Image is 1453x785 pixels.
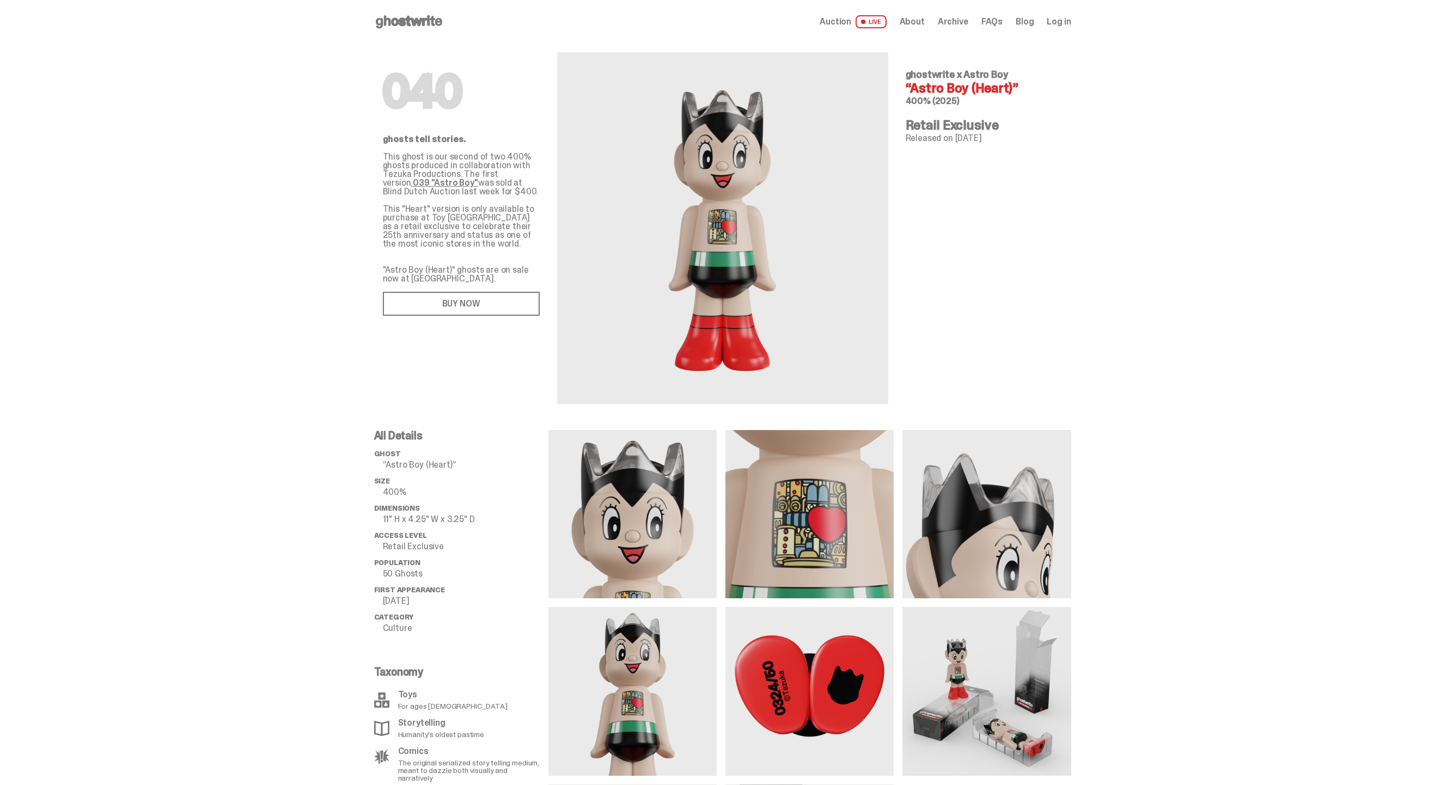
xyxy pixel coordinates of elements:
[902,607,1071,775] img: media gallery image
[398,731,485,738] p: Humanity's oldest pastime
[383,152,540,316] p: This ghost is our second of two 400% ghosts produced in collaboration with Tezuka Productions. Th...
[383,515,548,524] p: 11" H x 4.25" W x 3.25" D
[398,702,508,710] p: For ages [DEMOGRAPHIC_DATA]
[383,597,548,605] p: [DATE]
[374,430,548,441] p: All Details
[725,430,894,598] img: media gallery image
[902,430,1071,598] img: media gallery image
[383,569,548,578] p: 50 Ghosts
[374,585,445,594] span: First Appearance
[725,607,894,775] img: media gallery image
[856,15,887,28] span: LIVE
[658,78,787,378] img: Astro Boy&ldquo;Astro Boy (Heart)&rdquo;
[413,177,478,188] a: 039 "Astro Boy"
[383,70,540,113] h1: 040
[374,558,420,567] span: Population
[374,504,420,513] span: Dimensions
[1047,17,1071,26] a: Log in
[383,624,548,633] p: Culture
[906,119,1063,132] h4: Retail Exclusive
[906,134,1063,143] p: Released on [DATE]
[820,17,851,26] span: Auction
[981,17,1003,26] a: FAQs
[820,15,886,28] a: Auction LIVE
[398,719,485,727] p: Storytelling
[548,607,717,775] img: media gallery image
[383,461,548,469] p: “Astro Boy (Heart)”
[383,292,540,316] a: BUY NOW
[548,430,717,598] img: media gallery image
[383,542,548,551] p: Retail Exclusive
[374,449,401,458] span: ghost
[374,612,414,622] span: Category
[906,68,1008,81] span: ghostwrite x Astro Boy
[383,488,548,496] p: 400%
[398,759,542,782] p: The original serialized story telling medium, meant to dazzle both visually and narratively
[398,747,542,756] p: Comics
[398,690,508,699] p: Toys
[1016,17,1034,26] a: Blog
[374,476,390,486] span: Size
[906,95,960,107] span: 400% (2025)
[900,17,925,26] a: About
[906,82,1063,95] h4: “Astro Boy (Heart)”
[938,17,968,26] a: Archive
[383,135,540,144] p: ghosts tell stories.
[374,531,427,540] span: Access Level
[374,666,542,677] p: Taxonomy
